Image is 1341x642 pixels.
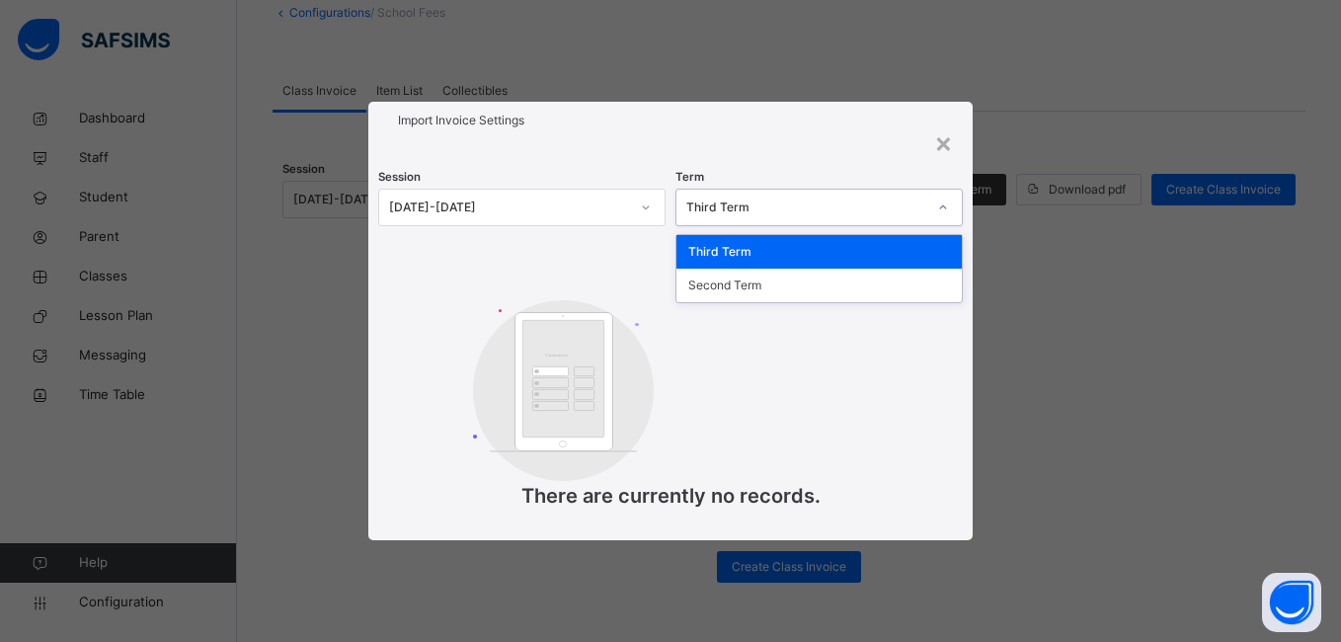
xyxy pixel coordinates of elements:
[686,199,926,216] div: Third Term
[676,269,962,302] div: Second Term
[398,112,942,129] h1: Import Invoice Settings
[1262,573,1321,632] button: Open asap
[676,235,962,269] div: Third Term
[473,481,868,511] p: There are currently no records.
[378,169,421,186] span: Session
[934,121,953,163] div: ×
[389,199,629,216] div: [DATE]-[DATE]
[675,169,704,186] span: Term
[473,281,868,530] div: There are currently no records.
[545,353,568,358] tspan: Customers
